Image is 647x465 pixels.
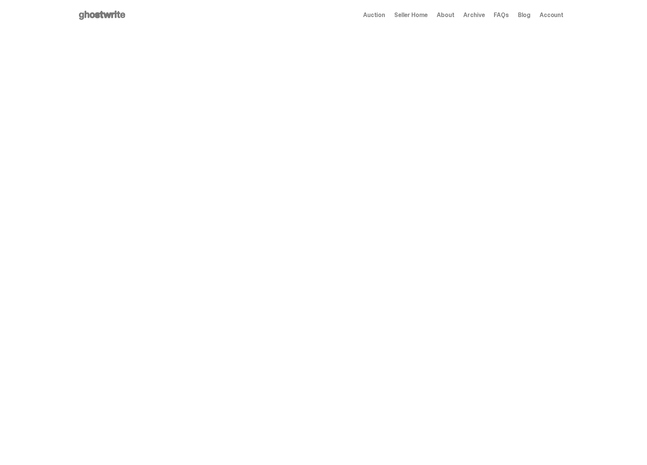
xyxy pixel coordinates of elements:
[437,12,454,18] a: About
[494,12,508,18] a: FAQs
[540,12,564,18] a: Account
[363,12,385,18] a: Auction
[394,12,428,18] a: Seller Home
[518,12,531,18] a: Blog
[463,12,485,18] a: Archive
